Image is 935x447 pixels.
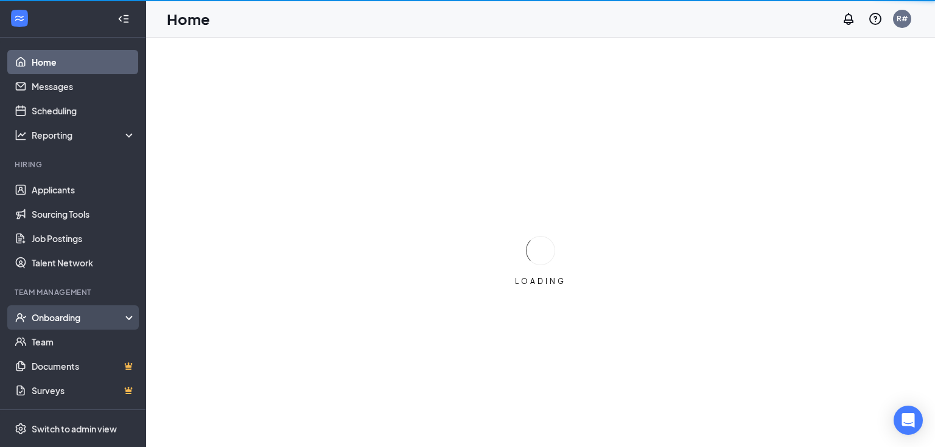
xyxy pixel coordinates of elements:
[510,276,571,286] div: LOADING
[32,226,136,251] a: Job Postings
[13,12,26,24] svg: WorkstreamLogo
[32,378,136,403] a: SurveysCrown
[32,202,136,226] a: Sourcing Tools
[897,13,908,24] div: R#
[15,423,27,435] svg: Settings
[32,178,136,202] a: Applicants
[32,74,136,99] a: Messages
[167,9,210,29] h1: Home
[15,129,27,141] svg: Analysis
[32,354,136,378] a: DocumentsCrown
[841,12,856,26] svg: Notifications
[117,13,130,25] svg: Collapse
[894,406,923,435] div: Open Intercom Messenger
[32,50,136,74] a: Home
[32,423,117,435] div: Switch to admin view
[868,12,883,26] svg: QuestionInfo
[32,251,136,275] a: Talent Network
[32,129,136,141] div: Reporting
[32,311,125,324] div: Onboarding
[32,99,136,123] a: Scheduling
[15,287,133,297] div: Team Management
[15,159,133,170] div: Hiring
[32,330,136,354] a: Team
[15,311,27,324] svg: UserCheck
